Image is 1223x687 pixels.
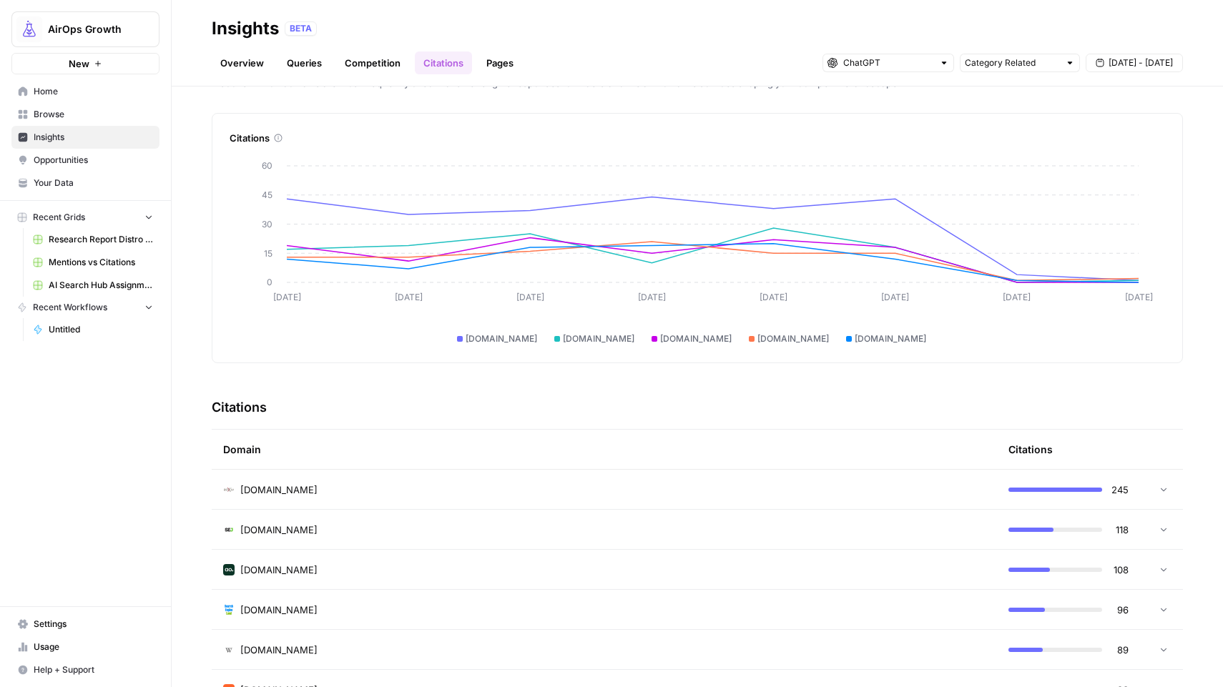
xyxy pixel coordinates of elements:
[843,56,933,70] input: ChatGPT
[336,51,409,74] a: Competition
[26,251,159,274] a: Mentions vs Citations
[262,160,272,171] tspan: 60
[11,80,159,103] a: Home
[223,604,235,616] img: qpwqqjv1ae6e153pa0w83mna1mt9
[264,248,272,259] tspan: 15
[11,207,159,228] button: Recent Grids
[965,56,1059,70] input: Category Related
[240,483,318,497] span: [DOMAIN_NAME]
[33,211,85,224] span: Recent Grids
[240,603,318,617] span: [DOMAIN_NAME]
[1111,523,1129,537] span: 118
[11,103,159,126] a: Browse
[34,154,153,167] span: Opportunities
[11,11,159,47] button: Workspace: AirOps Growth
[1109,56,1173,69] span: [DATE] - [DATE]
[11,53,159,74] button: New
[223,430,986,469] div: Domain
[1008,430,1053,469] div: Citations
[273,292,301,302] tspan: [DATE]
[262,219,272,229] tspan: 30
[1003,292,1031,302] tspan: [DATE]
[34,131,153,144] span: Insights
[34,618,153,631] span: Settings
[49,256,153,269] span: Mentions vs Citations
[516,292,544,302] tspan: [DATE]
[48,22,134,36] span: AirOps Growth
[223,564,235,575] img: yjux4x3lwinlft1ym4yif8lrli78
[415,51,472,74] a: Citations
[34,641,153,653] span: Usage
[1111,643,1129,657] span: 89
[26,318,159,341] a: Untitled
[34,663,153,676] span: Help + Support
[1111,603,1129,617] span: 96
[262,189,272,200] tspan: 45
[212,17,279,40] div: Insights
[16,16,42,42] img: AirOps Growth Logo
[34,177,153,189] span: Your Data
[285,21,317,36] div: BETA
[223,524,235,535] img: qi16lxa7t1fwhd4fpuf76cdgzccu
[11,297,159,318] button: Recent Workflows
[212,397,267,417] h3: Citations
[11,613,159,636] a: Settings
[11,658,159,681] button: Help + Support
[278,51,330,74] a: Queries
[230,131,1165,145] div: Citations
[638,292,666,302] tspan: [DATE]
[26,274,159,297] a: AI Search Hub Assignments
[240,643,318,657] span: [DOMAIN_NAME]
[11,636,159,658] a: Usage
[240,523,318,537] span: [DOMAIN_NAME]
[855,332,926,345] span: [DOMAIN_NAME]
[49,233,153,246] span: Research Report Distro Workflows
[660,332,732,345] span: [DOMAIN_NAME]
[33,301,107,314] span: Recent Workflows
[11,149,159,172] a: Opportunities
[34,108,153,121] span: Browse
[69,56,89,71] span: New
[1111,483,1129,497] span: 245
[240,563,318,577] span: [DOMAIN_NAME]
[223,484,235,495] img: 66ia99rxmd9vt38yeoex0z2bn71i
[212,51,272,74] a: Overview
[760,292,787,302] tspan: [DATE]
[881,292,909,302] tspan: [DATE]
[395,292,423,302] tspan: [DATE]
[757,332,829,345] span: [DOMAIN_NAME]
[49,279,153,292] span: AI Search Hub Assignments
[1125,292,1153,302] tspan: [DATE]
[34,85,153,98] span: Home
[563,332,634,345] span: [DOMAIN_NAME]
[1111,563,1129,577] span: 108
[49,323,153,336] span: Untitled
[267,277,272,287] tspan: 0
[26,228,159,251] a: Research Report Distro Workflows
[478,51,522,74] a: Pages
[11,172,159,194] a: Your Data
[466,332,537,345] span: [DOMAIN_NAME]
[11,126,159,149] a: Insights
[1086,54,1183,72] button: [DATE] - [DATE]
[223,644,235,656] img: vm3p9xuvjyp37igu3cuc8ys7u6zv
